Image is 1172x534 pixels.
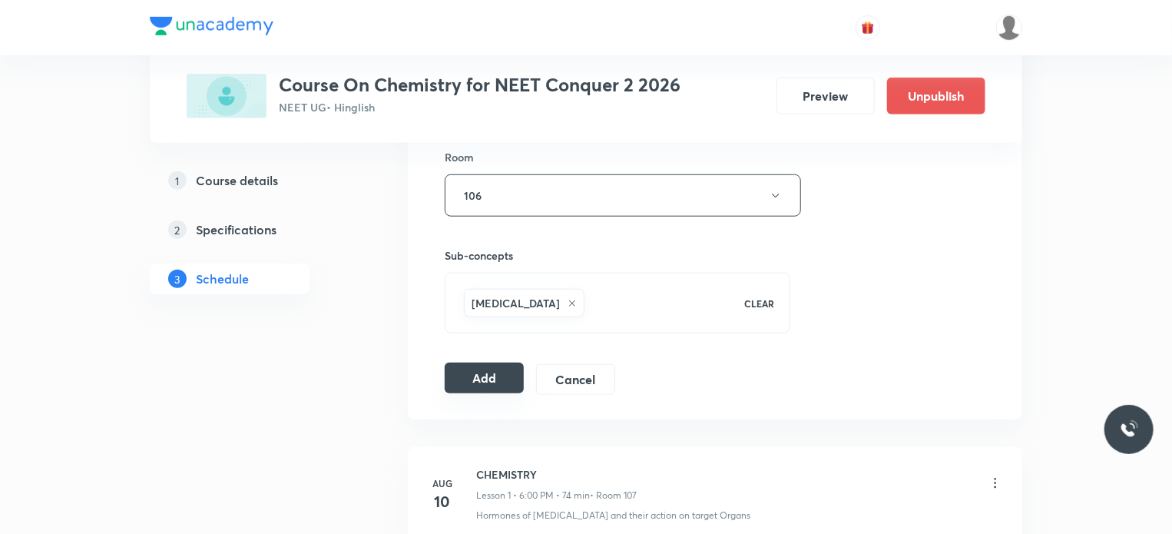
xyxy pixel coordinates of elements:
img: Divya tyagi [996,15,1022,41]
h6: Room [445,149,474,165]
p: Lesson 1 • 6:00 PM • 74 min [476,489,590,502]
button: Preview [776,78,875,114]
h6: Aug [427,476,458,490]
p: 2 [168,221,187,239]
img: Company Logo [150,17,273,35]
h5: Course details [196,171,278,190]
button: Unpublish [887,78,985,114]
h5: Specifications [196,221,276,239]
h5: Schedule [196,270,249,288]
button: Add [445,363,524,393]
p: Hormones of [MEDICAL_DATA] and their action on target Organs [476,509,750,522]
h6: [MEDICAL_DATA] [472,295,560,311]
img: 982EAB34-F36C-48B9-B29A-E7BFF4A4899F_plus.png [187,74,267,118]
p: • Room 107 [590,489,637,502]
a: 1Course details [150,165,359,196]
button: Cancel [536,364,615,395]
h3: Course On Chemistry for NEET Conquer 2 2026 [279,74,680,96]
h6: Sub-concepts [445,247,790,264]
p: 3 [168,270,187,288]
p: CLEAR [744,297,774,310]
img: ttu [1120,420,1138,439]
button: avatar [856,15,880,40]
h6: CHEMISTRY [476,466,637,483]
button: 106 [445,174,801,217]
p: NEET UG • Hinglish [279,99,680,115]
h4: 10 [427,490,458,513]
a: 2Specifications [150,214,359,245]
a: Company Logo [150,17,273,39]
p: 1 [168,171,187,190]
img: avatar [861,21,875,35]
